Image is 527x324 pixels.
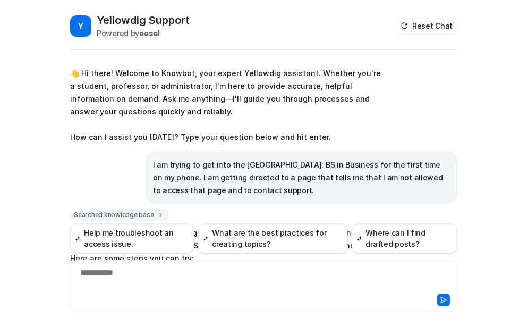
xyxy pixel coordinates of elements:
[70,67,381,144] p: 👋 Hi there! Welcome to Knowbot, your expert Yellowdig assistant. Whether you're a student, profes...
[153,159,450,197] p: I am trying to get into the [GEOGRAPHIC_DATA]: BS in Business for the first time on my phone. I a...
[198,223,347,253] button: What are the best practices for creating topics?
[70,223,194,253] button: Help me troubleshoot an access issue.
[97,28,190,39] div: Powered by
[97,13,190,28] h2: Yellowdig Support
[70,210,168,220] span: Searched knowledge base
[397,18,457,34] button: Reset Chat
[139,29,160,38] b: eesel
[70,15,91,37] span: Y
[352,223,457,253] button: Where can I find drafted posts?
